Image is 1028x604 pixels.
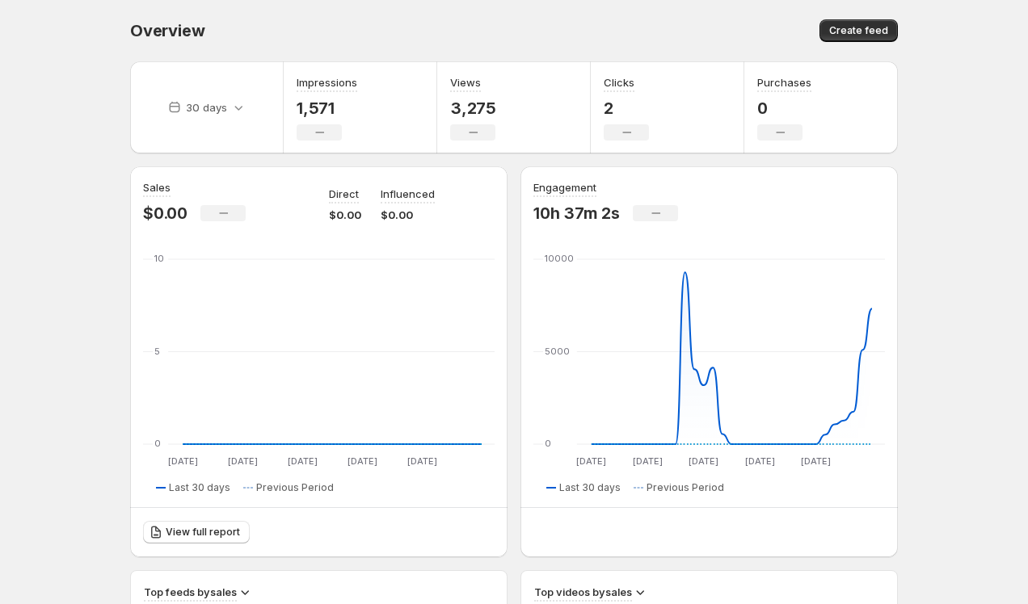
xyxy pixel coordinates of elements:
text: 0 [545,438,551,449]
a: View full report [143,521,250,543]
text: [DATE] [801,455,831,467]
span: Last 30 days [169,481,230,494]
p: $0.00 [381,207,435,223]
text: [DATE] [288,455,318,467]
p: 10h 37m 2s [533,203,620,223]
p: 30 days [186,99,227,115]
h3: Clicks [604,74,634,90]
text: [DATE] [689,455,718,467]
span: Overview [130,21,204,40]
text: [DATE] [348,455,377,467]
h3: Sales [143,179,171,195]
text: [DATE] [407,455,437,467]
span: Last 30 days [559,481,621,494]
p: Direct [329,186,359,202]
h3: Impressions [297,74,357,90]
text: 10 [154,253,164,264]
text: [DATE] [745,455,775,467]
h3: Purchases [757,74,811,90]
text: [DATE] [228,455,258,467]
p: 1,571 [297,99,357,118]
p: 3,275 [450,99,496,118]
text: 0 [154,438,161,449]
h3: Views [450,74,481,90]
text: [DATE] [168,455,198,467]
text: 5000 [545,346,570,357]
p: 0 [757,99,811,118]
h3: Top feeds by sales [144,584,237,600]
h3: Top videos by sales [534,584,632,600]
text: 10000 [545,253,574,264]
p: $0.00 [329,207,361,223]
p: Influenced [381,186,435,202]
text: [DATE] [576,455,606,467]
button: Create feed [819,19,898,42]
h3: Engagement [533,179,596,195]
p: $0.00 [143,203,187,223]
text: 5 [154,346,160,357]
span: Create feed [829,24,888,37]
text: [DATE] [633,455,663,467]
p: 2 [604,99,649,118]
span: View full report [166,526,240,539]
span: Previous Period [647,481,724,494]
span: Previous Period [256,481,334,494]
